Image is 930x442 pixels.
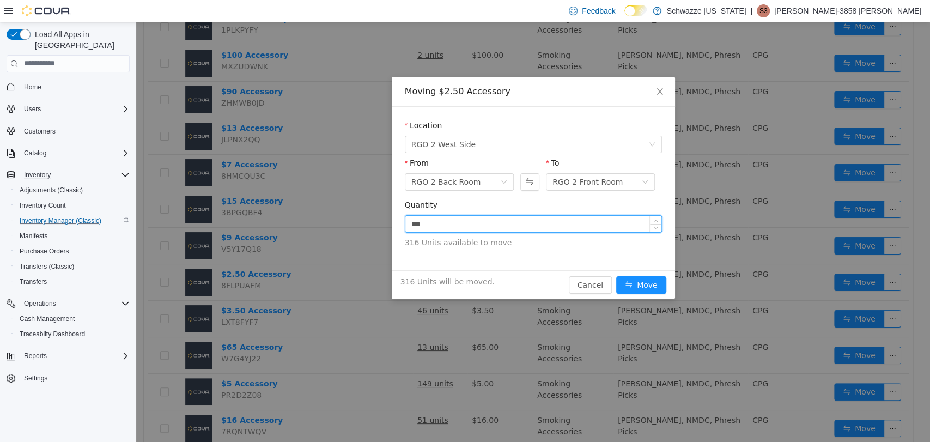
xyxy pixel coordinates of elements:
[20,201,66,210] span: Inventory Count
[264,254,358,265] span: 316 Units will be moved.
[15,184,130,197] span: Adjustments (Classic)
[410,136,423,145] label: To
[15,184,87,197] a: Adjustments (Classic)
[15,275,130,288] span: Transfers
[384,151,403,168] button: Swap
[20,372,52,385] a: Settings
[269,178,302,187] label: Quantity
[416,152,487,168] div: RGO 2 Front Room
[15,229,130,243] span: Manifests
[2,79,134,95] button: Home
[506,156,512,164] i: icon: down
[774,4,921,17] p: [PERSON_NAME]-3858 [PERSON_NAME]
[269,136,293,145] label: From
[20,102,45,116] button: Users
[7,75,130,415] nav: Complex example
[759,4,768,17] span: S3
[2,101,134,117] button: Users
[20,371,130,385] span: Settings
[15,214,130,227] span: Inventory Manager (Classic)
[518,204,521,208] i: icon: down
[20,349,130,362] span: Reports
[11,213,134,228] button: Inventory Manager (Classic)
[20,168,55,181] button: Inventory
[20,124,130,138] span: Customers
[20,349,51,362] button: Reports
[11,259,134,274] button: Transfers (Classic)
[15,312,130,325] span: Cash Management
[20,125,60,138] a: Customers
[2,370,134,386] button: Settings
[20,147,51,160] button: Catalog
[513,119,519,126] i: icon: down
[31,29,130,51] span: Load All Apps in [GEOGRAPHIC_DATA]
[11,183,134,198] button: Adjustments (Classic)
[20,232,47,240] span: Manifests
[15,199,130,212] span: Inventory Count
[750,4,752,17] p: |
[11,274,134,289] button: Transfers
[11,326,134,342] button: Traceabilty Dashboard
[269,215,526,226] span: 316 Units available to move
[518,196,521,200] i: icon: up
[24,374,47,383] span: Settings
[514,193,525,202] span: Increase Value
[15,328,89,341] a: Traceabilty Dashboard
[15,199,70,212] a: Inventory Count
[15,275,51,288] a: Transfers
[2,146,134,161] button: Catalog
[20,330,85,338] span: Traceabilty Dashboard
[667,4,746,17] p: Schwazze [US_STATE]
[20,102,130,116] span: Users
[20,81,46,94] a: Home
[624,5,647,16] input: Dark Mode
[2,296,134,311] button: Operations
[364,156,371,164] i: icon: down
[20,80,130,94] span: Home
[11,198,134,213] button: Inventory Count
[15,328,130,341] span: Traceabilty Dashboard
[24,127,56,136] span: Customers
[20,314,75,323] span: Cash Management
[480,254,530,271] button: icon: swapMove
[11,228,134,244] button: Manifests
[514,202,525,210] span: Decrease Value
[20,216,101,225] span: Inventory Manager (Classic)
[24,83,41,92] span: Home
[582,5,615,16] span: Feedback
[24,105,41,113] span: Users
[15,245,74,258] a: Purchase Orders
[269,193,525,210] input: Quantity
[15,312,79,325] a: Cash Management
[24,299,56,308] span: Operations
[15,260,78,273] a: Transfers (Classic)
[508,55,539,85] button: Close
[2,123,134,139] button: Customers
[24,149,46,158] span: Catalog
[24,171,51,179] span: Inventory
[269,63,526,75] div: Moving $2.50 Accessory
[20,186,83,195] span: Adjustments (Classic)
[15,245,130,258] span: Purchase Orders
[20,147,130,160] span: Catalog
[519,65,528,74] i: icon: close
[15,260,130,273] span: Transfers (Classic)
[20,247,69,256] span: Purchase Orders
[20,277,47,286] span: Transfers
[15,214,106,227] a: Inventory Manager (Classic)
[275,152,345,168] div: RGO 2 Back Room
[15,229,52,243] a: Manifests
[2,348,134,364] button: Reports
[11,244,134,259] button: Purchase Orders
[11,311,134,326] button: Cash Management
[2,167,134,183] button: Inventory
[269,99,306,107] label: Location
[20,262,74,271] span: Transfers (Classic)
[22,5,71,16] img: Cova
[20,168,130,181] span: Inventory
[275,114,340,130] span: RGO 2 West Side
[20,297,130,310] span: Operations
[433,254,476,271] button: Cancel
[24,352,47,360] span: Reports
